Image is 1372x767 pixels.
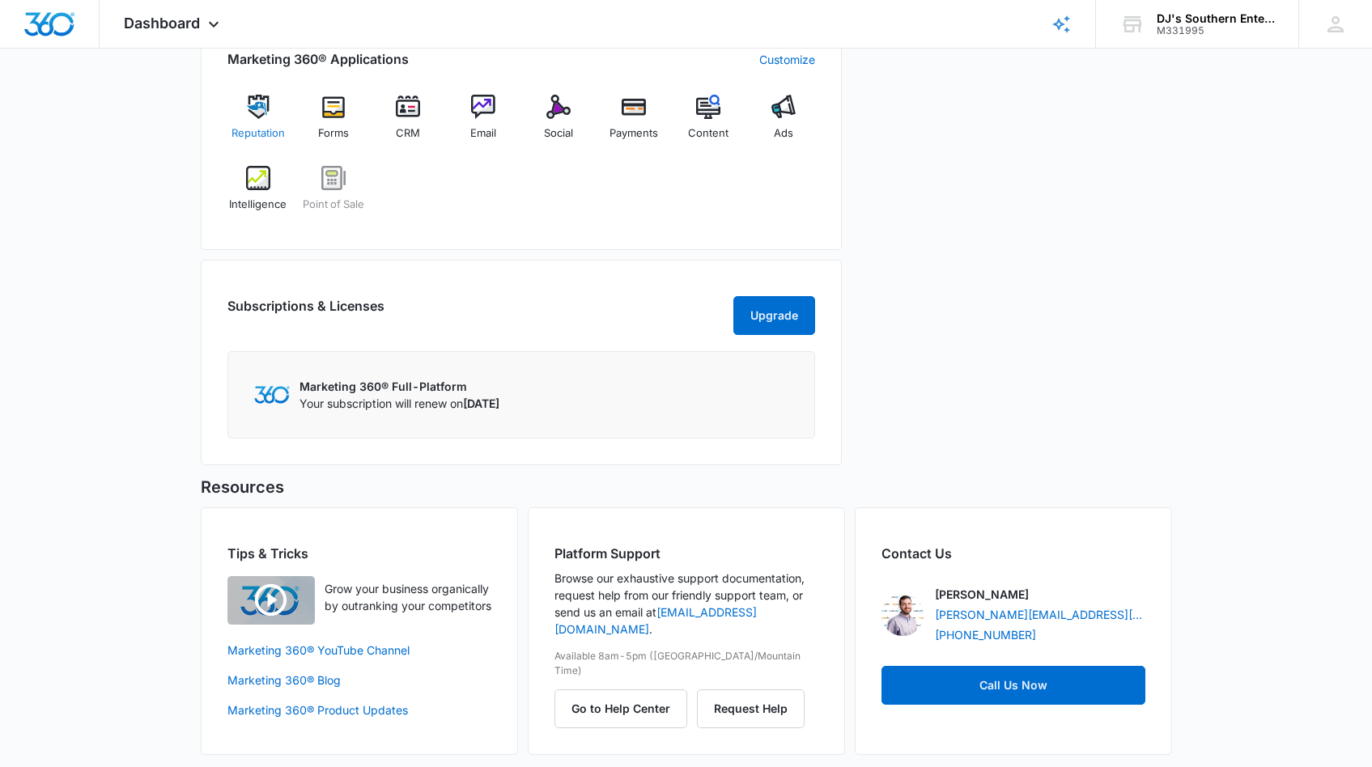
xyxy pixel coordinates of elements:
h2: Subscriptions & Licenses [227,296,384,328]
span: Content [688,125,728,142]
a: [PHONE_NUMBER] [935,626,1036,643]
h2: Contact Us [881,544,1145,563]
p: Marketing 360® Full-Platform [299,378,499,395]
h2: Platform Support [554,544,818,563]
button: Request Help [697,689,805,728]
img: Quick Overview Video [227,576,315,625]
span: Payments [610,125,658,142]
a: Go to Help Center [554,701,697,715]
button: Upgrade [733,296,815,335]
a: Intelligence [227,166,290,224]
div: account id [1157,25,1275,36]
a: Marketing 360® Product Updates [227,701,491,718]
h5: Resources [201,475,1172,499]
span: [DATE] [463,396,499,410]
a: Email [452,95,515,153]
a: Point of Sale [302,166,364,224]
a: CRM [377,95,440,153]
div: account name [1157,12,1275,25]
p: Available 8am-5pm ([GEOGRAPHIC_DATA]/Mountain Time) [554,649,818,678]
span: Intelligence [229,197,287,213]
span: Email [470,125,496,142]
p: Your subscription will renew on [299,395,499,412]
p: [PERSON_NAME] [935,586,1029,603]
p: Browse our exhaustive support documentation, request help from our friendly support team, or send... [554,570,818,638]
span: Dashboard [124,15,200,32]
a: Customize [759,51,815,68]
a: [PERSON_NAME][EMAIL_ADDRESS][PERSON_NAME][DOMAIN_NAME] [935,606,1145,623]
a: Request Help [697,701,805,715]
button: Go to Help Center [554,689,687,728]
span: CRM [396,125,420,142]
a: Ads [753,95,815,153]
img: Marketing 360 Logo [254,386,290,403]
span: Point of Sale [303,197,364,213]
a: Payments [602,95,665,153]
span: Forms [318,125,349,142]
img: Nathan Hoover [881,594,924,636]
a: Call Us Now [881,666,1145,705]
a: Social [528,95,590,153]
a: Content [678,95,740,153]
h2: Tips & Tricks [227,544,491,563]
a: Marketing 360® Blog [227,672,491,689]
h2: Marketing 360® Applications [227,49,409,69]
span: Social [544,125,573,142]
a: Forms [302,95,364,153]
span: Reputation [231,125,285,142]
span: Ads [774,125,793,142]
a: Marketing 360® YouTube Channel [227,642,491,659]
a: Reputation [227,95,290,153]
p: Grow your business organically by outranking your competitors [325,580,491,614]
